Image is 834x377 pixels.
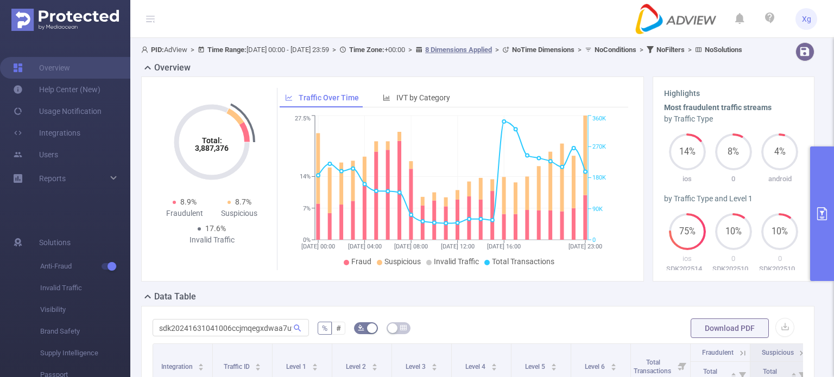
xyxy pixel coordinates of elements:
span: 10% [761,227,798,236]
div: Sort [255,362,261,368]
span: Level 6 [585,363,606,370]
span: Reports [39,174,66,183]
i: icon: caret-up [255,362,261,365]
i: icon: caret-up [312,362,318,365]
span: Level 5 [525,363,547,370]
a: Usage Notification [13,100,102,122]
i: icon: bg-colors [358,324,364,331]
span: Visibility [40,299,130,321]
tspan: [DATE] 00:00 [301,243,335,250]
i: icon: caret-up [791,371,797,374]
img: Protected Media [11,9,119,31]
div: Sort [610,362,617,368]
div: Sort [371,362,378,368]
span: Level 1 [286,363,308,370]
tspan: 360K [592,116,606,123]
span: Total Transactions [492,257,554,266]
tspan: 0 [592,237,596,244]
b: No Time Dimensions [512,46,574,54]
span: > [187,46,198,54]
span: > [329,46,339,54]
span: 8.7% [235,197,251,206]
span: 75% [669,227,706,236]
tspan: 180K [592,175,606,182]
span: Integration [161,363,194,370]
span: Level 4 [465,363,487,370]
u: 8 Dimensions Applied [425,46,492,54]
span: IVT by Category [396,93,450,102]
tspan: 0% [303,237,311,244]
span: > [636,46,647,54]
span: Level 3 [406,363,427,370]
span: Invalid Traffic [434,257,479,266]
span: 4% [761,148,798,156]
p: SDK20251411020209qpzk1xk28t8zeas [664,264,710,274]
span: AdView [DATE] 00:00 - [DATE] 23:59 +00:00 [141,46,742,54]
div: Sort [198,362,204,368]
div: Fraudulent [157,208,212,219]
div: by Traffic Type and Level 1 [664,193,803,205]
tspan: 27.5% [295,116,311,123]
div: Invalid Traffic [185,234,239,246]
span: Total Transactions [634,359,673,375]
tspan: [DATE] 04:00 [348,243,382,250]
i: icon: caret-up [491,362,497,365]
span: 17.6% [205,224,226,233]
i: icon: caret-down [255,366,261,369]
b: Time Zone: [349,46,384,54]
p: 0 [757,253,803,264]
a: Help Center (New) [13,79,100,100]
span: Solutions [39,232,71,253]
tspan: 14% [300,174,311,181]
i: icon: caret-up [730,371,736,374]
span: Suspicious [384,257,421,266]
h2: Overview [154,61,191,74]
h2: Data Table [154,290,196,303]
i: icon: caret-down [551,366,557,369]
b: Time Range: [207,46,247,54]
span: > [405,46,415,54]
b: No Solutions [705,46,742,54]
a: Users [13,144,58,165]
tspan: [DATE] 23:00 [568,243,602,250]
span: Traffic ID [224,363,251,370]
i: icon: line-chart [285,94,293,101]
span: > [492,46,502,54]
h3: Highlights [664,88,803,99]
tspan: Total: [202,136,222,145]
i: icon: caret-up [198,362,204,365]
tspan: [DATE] 12:00 [441,243,475,250]
span: Invalid Traffic [40,277,130,299]
i: icon: table [400,324,407,331]
span: % [322,324,327,333]
i: icon: caret-up [371,362,377,365]
span: Suspicious [762,349,794,356]
i: icon: caret-down [371,366,377,369]
tspan: 270K [592,143,606,150]
span: Brand Safety [40,321,130,342]
span: Xg [802,8,811,30]
span: Level 2 [346,363,368,370]
input: Search... [153,319,309,336]
span: 8.9% [180,197,197,206]
a: Reports [39,168,66,189]
a: Overview [13,57,70,79]
div: Suspicious [212,208,267,219]
tspan: 3,887,376 [195,144,229,152]
tspan: [DATE] 08:00 [394,243,428,250]
tspan: 90K [592,206,603,213]
div: Sort [551,362,557,368]
span: # [336,324,341,333]
span: > [685,46,695,54]
i: icon: user [141,46,151,53]
b: Most fraudulent traffic streams [664,103,772,112]
b: No Filters [656,46,685,54]
span: > [574,46,585,54]
p: ios [664,253,710,264]
span: Anti-Fraud [40,255,130,277]
p: android [757,174,803,184]
i: icon: caret-down [198,366,204,369]
span: Supply Intelligence [40,342,130,364]
p: SDK20251021100302ytwiya4hooryady [710,264,756,274]
span: 8% [715,148,752,156]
